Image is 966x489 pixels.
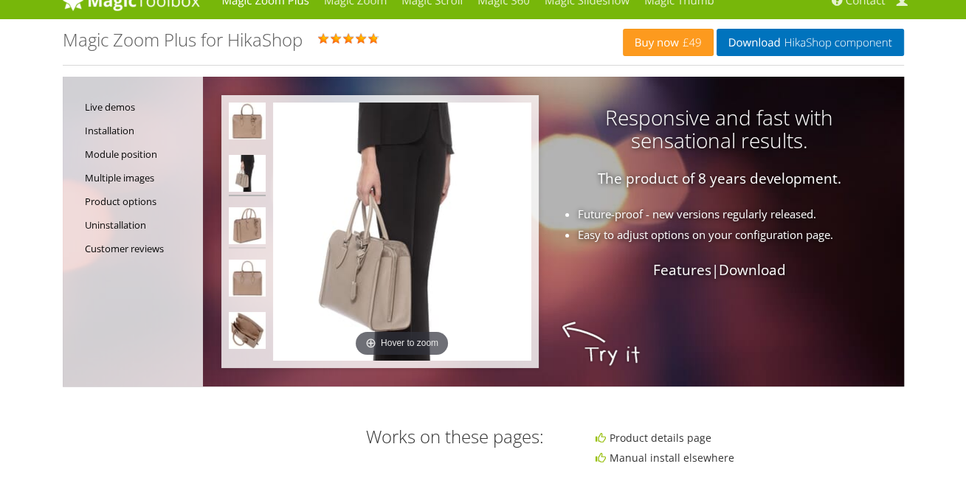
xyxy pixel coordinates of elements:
a: Features [653,260,711,280]
a: Module position [85,142,196,166]
a: Uninstallation [85,213,196,237]
h3: Works on these pages: [207,427,545,446]
a: Installation [85,119,196,142]
a: Customer reviews [85,237,196,260]
h3: Responsive and fast with sensational results. [203,106,874,152]
a: Buy now£49 [623,29,714,56]
p: The product of 8 years development. [203,170,874,187]
li: Future-proof - new versions regularly released. [246,206,888,223]
div: Rating: 5.0 ( ) [63,30,623,54]
h1: Magic Zoom Plus for HikaShop [63,30,303,49]
a: Hover to zoom [273,103,531,361]
span: £49 [679,37,702,49]
a: Live demos [85,95,196,119]
p: | [203,262,874,279]
span: HikaShop component [781,37,892,49]
li: Manual install elsewhere [596,449,901,466]
li: Product details page [596,429,901,446]
a: Download [719,260,786,280]
a: Product options [85,190,196,213]
a: DownloadHikaShop component [717,29,904,56]
a: Multiple images [85,166,196,190]
li: Easy to adjust options on your configuration page. [246,226,888,243]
